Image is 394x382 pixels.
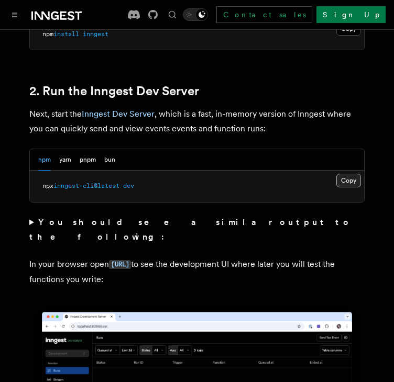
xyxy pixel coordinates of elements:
strong: You should see a similar output to the following: [29,217,352,242]
a: [URL] [109,259,131,269]
button: pnpm [80,149,96,171]
span: inngest [83,30,108,38]
button: Find something... [166,8,179,21]
span: npm [42,30,53,38]
p: In your browser open to see the development UI where later you will test the functions you write: [29,257,365,287]
a: 2. Run the Inngest Dev Server [29,84,199,98]
summary: You should see a similar output to the following: [29,215,365,244]
button: npm [38,149,51,171]
button: Toggle navigation [8,8,21,21]
span: install [53,30,79,38]
code: [URL] [109,260,131,269]
button: yarn [59,149,71,171]
button: Copy [336,174,361,187]
span: npx [42,182,53,189]
a: Inngest Dev Server [82,109,155,119]
button: bun [104,149,115,171]
p: Next, start the , which is a fast, in-memory version of Inngest where you can quickly send and vi... [29,107,365,136]
a: Sign Up [316,6,386,23]
span: dev [123,182,134,189]
span: inngest-cli@latest [53,182,119,189]
button: Toggle dark mode [183,8,208,21]
a: Contact sales [216,6,312,23]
